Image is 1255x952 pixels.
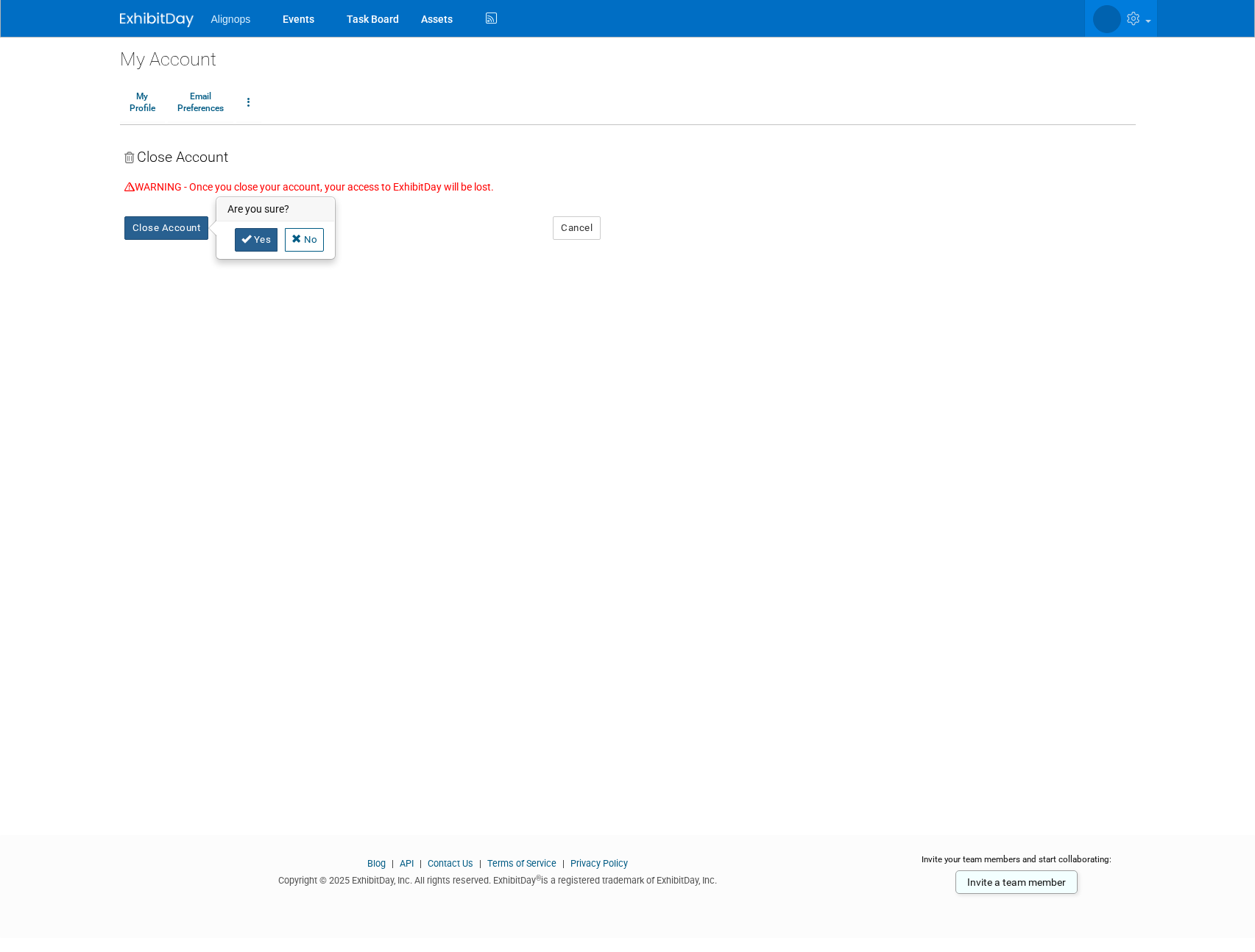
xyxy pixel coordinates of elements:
[120,85,165,121] a: MyProfile
[428,858,473,869] a: Contact Us
[120,870,877,887] div: Copyright © 2025 ExhibitDay, Inc. All rights reserved. ExhibitDay is a registered trademark of Ex...
[898,853,1136,875] div: Invite your team members and start collaborating:
[285,228,324,252] a: No
[168,85,233,121] a: EmailPreferences
[1093,5,1121,33] img: Julio Arias
[400,858,414,869] a: API
[367,858,386,869] a: Blog
[570,858,628,869] a: Privacy Policy
[476,858,485,869] span: |
[120,37,1136,72] div: My Account
[559,858,568,869] span: |
[955,870,1078,894] a: Invite a team member
[553,216,601,240] button: Cancel
[120,13,194,27] img: ExhibitDay
[124,172,1131,194] div: WARNING - Once you close your account, your access to ExhibitDay will be lost.
[487,858,556,869] a: Terms of Service
[217,198,335,221] h3: Are you sure?
[536,874,541,882] sup: ®
[388,858,397,869] span: |
[124,132,1131,172] div: Close Account
[124,216,209,240] button: Close Account
[416,858,425,869] span: |
[211,13,251,25] span: Alignops
[235,228,278,252] a: Yes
